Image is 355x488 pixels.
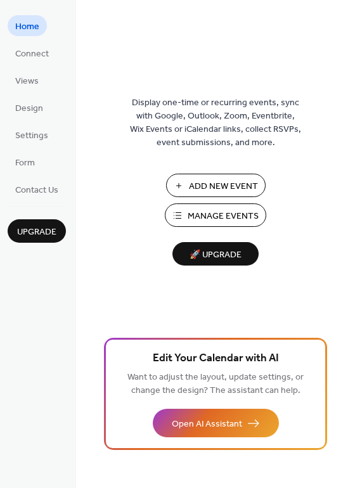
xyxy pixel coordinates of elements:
[8,15,47,36] a: Home
[8,70,46,91] a: Views
[188,210,259,223] span: Manage Events
[153,350,279,368] span: Edit Your Calendar with AI
[180,247,251,264] span: 🚀 Upgrade
[165,203,266,227] button: Manage Events
[15,75,39,88] span: Views
[8,97,51,118] a: Design
[15,102,43,115] span: Design
[8,124,56,145] a: Settings
[172,242,259,266] button: 🚀 Upgrade
[8,179,66,200] a: Contact Us
[15,20,39,34] span: Home
[189,180,258,193] span: Add New Event
[15,157,35,170] span: Form
[15,129,48,143] span: Settings
[8,42,56,63] a: Connect
[127,369,304,399] span: Want to adjust the layout, update settings, or change the design? The assistant can help.
[8,151,42,172] a: Form
[8,219,66,243] button: Upgrade
[130,96,301,150] span: Display one-time or recurring events, sync with Google, Outlook, Zoom, Eventbrite, Wix Events or ...
[15,48,49,61] span: Connect
[17,226,56,239] span: Upgrade
[166,174,266,197] button: Add New Event
[153,409,279,437] button: Open AI Assistant
[15,184,58,197] span: Contact Us
[172,418,242,431] span: Open AI Assistant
